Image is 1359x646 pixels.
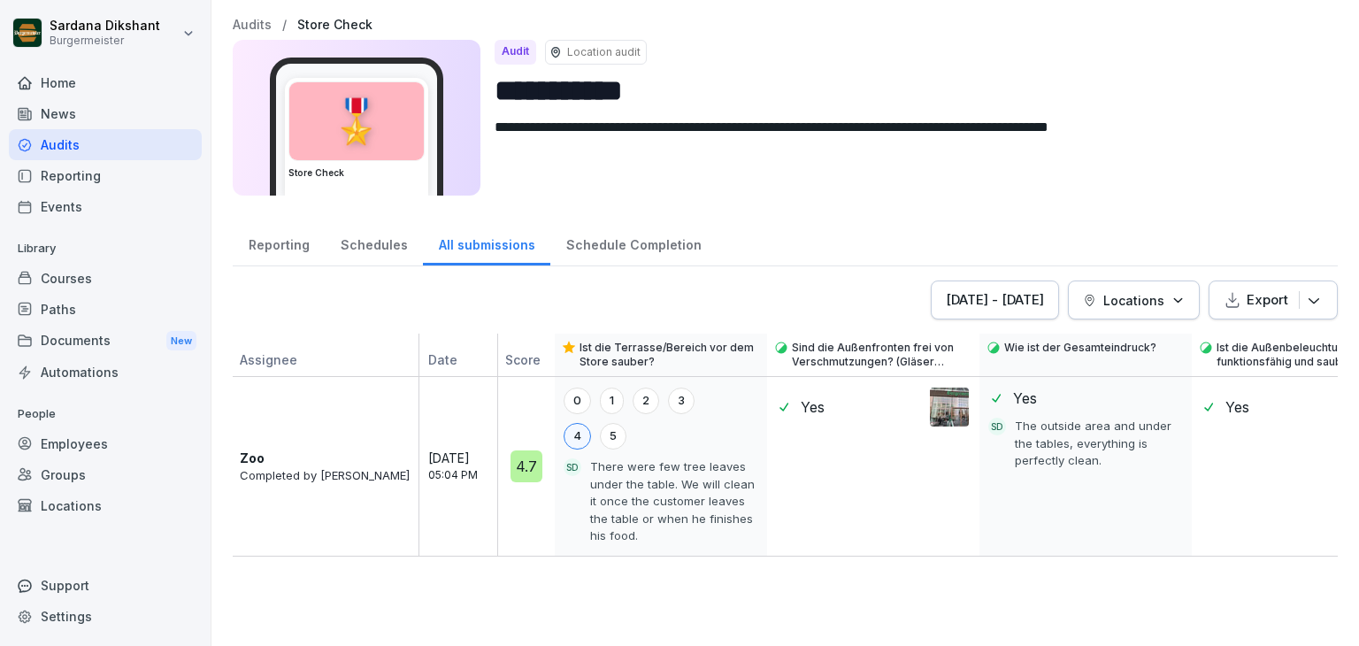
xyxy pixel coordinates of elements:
p: Export [1247,290,1288,310]
a: Events [9,191,202,222]
p: Location audit [567,44,641,60]
a: Store Check [297,18,372,33]
a: Home [9,67,202,98]
a: Courses [9,263,202,294]
p: Yes [1225,396,1249,418]
button: Export [1209,281,1338,319]
a: Reporting [9,160,202,191]
button: Locations [1068,281,1200,319]
p: There were few tree leaves under the table. We will clean it once the customer leaves the table o... [590,458,756,545]
p: Score [498,350,555,376]
p: Burgermeister [50,35,160,47]
div: Support [9,570,202,601]
button: [DATE] - [DATE] [931,281,1059,319]
a: Groups [9,459,202,490]
div: 0 [564,388,591,414]
p: [DATE] [428,449,508,467]
a: Settings [9,601,202,632]
p: Zoo [240,449,265,467]
p: The outside area and under the tables, everything is perfectly clean. [1015,418,1181,470]
div: 4.7 [511,450,542,482]
p: / [282,18,287,33]
p: Locations [1103,291,1164,310]
div: 1 [600,388,624,414]
a: Reporting [233,220,325,265]
p: People [9,400,202,428]
div: 4 [564,423,591,450]
div: SD [988,418,1006,435]
p: Sind die Außenfronten frei von Verschmutzungen? (Gläser gereinigt, keine Graffitis, frei von Fett... [792,341,972,369]
a: Locations [9,490,202,521]
a: Schedules [325,220,423,265]
div: 2 [633,388,659,414]
div: 3 [668,388,695,414]
p: Sardana Dikshant [50,19,160,34]
h3: Store Check [288,166,425,180]
a: Paths [9,294,202,325]
a: News [9,98,202,129]
a: Schedule Completion [550,220,717,265]
p: 05:04 PM [428,467,508,483]
a: All submissions [423,220,550,265]
p: Library [9,235,202,263]
p: Assignee [233,350,410,376]
div: Audit [495,40,536,65]
a: Audits [9,129,202,160]
a: Employees [9,428,202,459]
p: Ist die Terrasse/Bereich vor dem Store sauber? [580,341,760,369]
a: DocumentsNew [9,325,202,358]
div: 5 [600,423,626,450]
p: Yes [1013,388,1037,409]
p: Yes [801,396,825,418]
div: 🎖️ [289,82,424,160]
div: [DATE] - [DATE] [946,290,1044,310]
a: Audits [233,18,272,33]
div: New [166,331,196,351]
div: SD [564,458,581,476]
p: Completed by [PERSON_NAME] [240,467,410,485]
div: Documents [9,325,202,358]
p: Date [428,350,508,376]
a: Automations [9,357,202,388]
p: Wie ist der Gesamteindruck? [1004,341,1156,355]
